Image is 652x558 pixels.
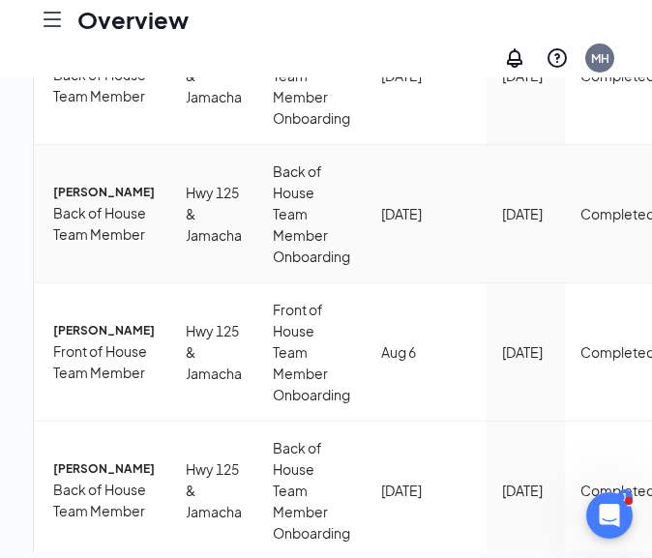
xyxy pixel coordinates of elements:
[502,341,549,363] div: [DATE]
[41,8,64,31] svg: Hamburger
[53,479,155,521] span: Back of House Team Member
[502,480,549,501] div: [DATE]
[170,145,257,283] td: Hwy 125 & Jamacha
[586,492,633,539] iframe: Intercom live chat
[546,46,569,70] svg: QuestionInfo
[381,203,471,224] div: [DATE]
[381,341,471,363] div: Aug 6
[53,459,155,479] span: [PERSON_NAME]
[257,283,366,422] td: Front of House Team Member Onboarding
[77,3,189,36] h1: Overview
[53,64,155,106] span: Back of House Team Member
[503,46,526,70] svg: Notifications
[53,183,155,202] span: [PERSON_NAME]
[591,50,609,67] div: MH
[170,283,257,422] td: Hwy 125 & Jamacha
[381,480,471,501] div: [DATE]
[257,145,366,283] td: Back of House Team Member Onboarding
[53,321,155,340] span: [PERSON_NAME]
[53,340,155,383] span: Front of House Team Member
[53,202,155,245] span: Back of House Team Member
[617,489,633,506] div: 1
[502,203,549,224] div: [DATE]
